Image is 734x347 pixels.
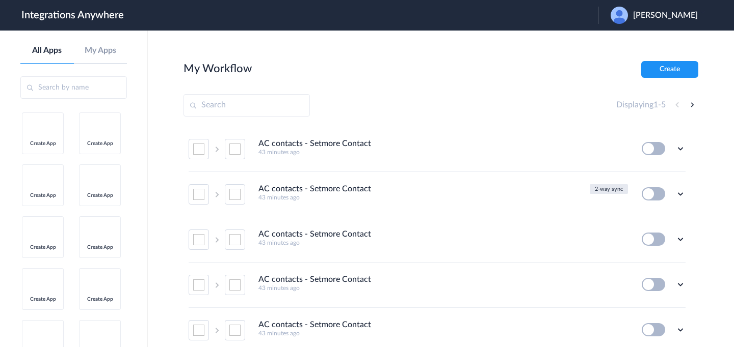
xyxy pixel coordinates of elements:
[616,100,666,110] h4: Displaying -
[258,284,628,292] h5: 43 minutes ago
[258,139,371,149] h4: AC contacts - Setmore Contact
[611,7,628,24] img: user.png
[633,11,698,20] span: [PERSON_NAME]
[258,239,628,246] h5: 43 minutes ago
[84,244,116,250] span: Create App
[183,62,252,75] h2: My Workflow
[20,76,127,99] input: Search by name
[27,296,59,302] span: Create App
[590,184,628,194] button: 2-way sync
[258,149,628,156] h5: 43 minutes ago
[258,229,371,239] h4: AC contacts - Setmore Contact
[653,101,658,109] span: 1
[258,320,371,330] h4: AC contacts - Setmore Contact
[183,94,310,117] input: Search
[27,192,59,198] span: Create App
[74,46,127,55] a: My Apps
[27,244,59,250] span: Create App
[84,140,116,147] span: Create App
[20,46,74,55] a: All Apps
[641,61,698,78] button: Create
[258,184,371,194] h4: AC contacts - Setmore Contact
[258,330,628,337] h5: 43 minutes ago
[27,140,59,147] span: Create App
[84,296,116,302] span: Create App
[21,9,124,21] h1: Integrations Anywhere
[258,194,585,201] h5: 43 minutes ago
[661,101,666,109] span: 5
[258,275,371,284] h4: AC contacts - Setmore Contact
[84,192,116,198] span: Create App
